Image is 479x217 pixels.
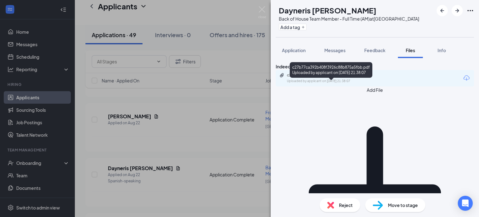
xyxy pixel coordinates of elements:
[324,47,346,53] span: Messages
[287,73,374,78] div: c27b77ca392b408f3926c88b875a5fbb.pdf
[287,79,380,84] div: Uploaded by applicant on [DATE] 21:38:07
[388,202,418,209] span: Move to stage
[290,62,372,78] div: c27b77ca392b408f3926c88b875a5fbb.pdf Uploaded by applicant on [DATE] 21:38:07
[452,5,463,16] button: ArrowRight
[406,47,415,53] span: Files
[282,47,306,53] span: Application
[276,63,474,70] div: Indeed Resume
[279,73,380,84] a: Paperclipc27b77ca392b408f3926c88b875a5fbb.pdfUploaded by applicant on [DATE] 21:38:07
[467,7,474,14] svg: Ellipses
[458,196,473,211] div: Open Intercom Messenger
[279,5,376,16] h1: Dayneris [PERSON_NAME]
[339,202,353,209] span: Reject
[438,7,446,14] svg: ArrowLeftNew
[279,73,284,78] svg: Paperclip
[453,7,461,14] svg: ArrowRight
[279,16,419,22] div: Back of House Team Member - Full Time (AM) at [GEOGRAPHIC_DATA]
[463,74,470,82] svg: Download
[438,47,446,53] span: Info
[279,24,307,30] button: PlusAdd a tag
[301,25,305,29] svg: Plus
[364,47,385,53] span: Feedback
[437,5,448,16] button: ArrowLeftNew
